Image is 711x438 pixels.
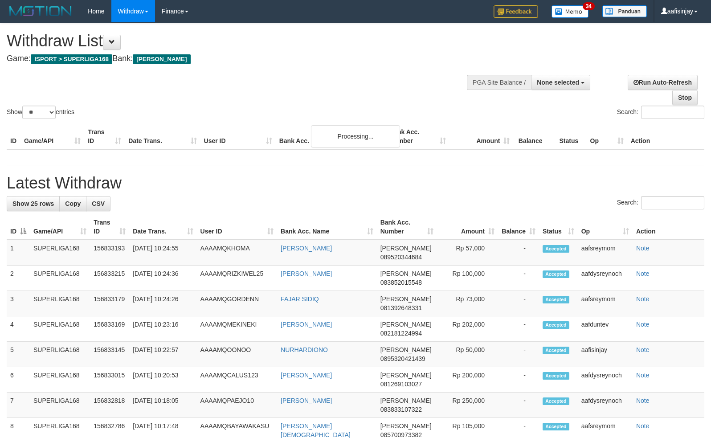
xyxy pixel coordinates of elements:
[197,342,278,367] td: AAAAMQOONOO
[583,2,595,10] span: 34
[386,124,449,149] th: Bank Acc. Number
[281,295,319,303] a: FAJAR SIDIQ
[90,291,129,316] td: 156833179
[543,423,569,430] span: Accepted
[498,291,539,316] td: -
[90,393,129,418] td: 156832818
[7,342,30,367] td: 5
[90,214,129,240] th: Trans ID: activate to sort column ascending
[543,270,569,278] span: Accepted
[498,266,539,291] td: -
[498,342,539,367] td: -
[133,54,190,64] span: [PERSON_NAME]
[20,124,84,149] th: Game/API
[129,367,196,393] td: [DATE] 10:20:53
[636,295,650,303] a: Note
[7,106,74,119] label: Show entries
[7,316,30,342] td: 4
[537,79,579,86] span: None selected
[65,200,81,207] span: Copy
[531,75,590,90] button: None selected
[498,214,539,240] th: Balance: activate to sort column ascending
[437,393,498,418] td: Rp 250,000
[197,214,278,240] th: User ID: activate to sort column ascending
[281,245,332,252] a: [PERSON_NAME]
[129,291,196,316] td: [DATE] 10:24:26
[543,296,569,303] span: Accepted
[197,393,278,418] td: AAAAMQPAEJO10
[543,372,569,380] span: Accepted
[543,397,569,405] span: Accepted
[380,422,432,430] span: [PERSON_NAME]
[281,372,332,379] a: [PERSON_NAME]
[498,240,539,266] td: -
[377,214,437,240] th: Bank Acc. Number: activate to sort column ascending
[7,214,30,240] th: ID: activate to sort column descending
[437,316,498,342] td: Rp 202,000
[281,321,332,328] a: [PERSON_NAME]
[129,342,196,367] td: [DATE] 10:22:57
[543,321,569,329] span: Accepted
[86,196,110,211] a: CSV
[437,367,498,393] td: Rp 200,000
[30,367,90,393] td: SUPERLIGA168
[437,266,498,291] td: Rp 100,000
[641,196,704,209] input: Search:
[380,406,422,413] span: Copy 083833107322 to clipboard
[30,316,90,342] td: SUPERLIGA168
[31,54,112,64] span: ISPORT > SUPERLIGA168
[129,393,196,418] td: [DATE] 10:18:05
[380,270,432,277] span: [PERSON_NAME]
[380,372,432,379] span: [PERSON_NAME]
[636,422,650,430] a: Note
[437,342,498,367] td: Rp 50,000
[7,174,704,192] h1: Latest Withdraw
[277,214,377,240] th: Bank Acc. Name: activate to sort column ascending
[30,214,90,240] th: Game/API: activate to sort column ascending
[125,124,200,149] th: Date Trans.
[672,90,698,105] a: Stop
[636,321,650,328] a: Note
[129,240,196,266] td: [DATE] 10:24:55
[7,32,465,50] h1: Withdraw List
[30,393,90,418] td: SUPERLIGA168
[380,279,422,286] span: Copy 083852015548 to clipboard
[498,393,539,418] td: -
[513,124,556,149] th: Balance
[636,346,650,353] a: Note
[380,397,432,404] span: [PERSON_NAME]
[30,240,90,266] td: SUPERLIGA168
[30,266,90,291] td: SUPERLIGA168
[129,214,196,240] th: Date Trans.: activate to sort column ascending
[578,316,633,342] td: aafduntev
[543,347,569,354] span: Accepted
[578,240,633,266] td: aafsreymom
[380,355,425,362] span: Copy 0895320421439 to clipboard
[437,214,498,240] th: Amount: activate to sort column ascending
[380,254,422,261] span: Copy 089520344684 to clipboard
[636,245,650,252] a: Note
[578,393,633,418] td: aafdysreynoch
[467,75,531,90] div: PGA Site Balance /
[628,75,698,90] a: Run Auto-Refresh
[7,367,30,393] td: 6
[276,124,386,149] th: Bank Acc. Name
[578,266,633,291] td: aafdysreynoch
[498,316,539,342] td: -
[197,316,278,342] td: AAAAMQMEKINEKI
[197,266,278,291] td: AAAAMQRIZKIWEL25
[12,200,54,207] span: Show 25 rows
[449,124,513,149] th: Amount
[556,124,586,149] th: Status
[92,200,105,207] span: CSV
[7,196,60,211] a: Show 25 rows
[602,5,647,17] img: panduan.png
[636,372,650,379] a: Note
[380,321,432,328] span: [PERSON_NAME]
[636,270,650,277] a: Note
[617,106,704,119] label: Search:
[7,291,30,316] td: 3
[437,240,498,266] td: Rp 57,000
[30,291,90,316] td: SUPERLIGA168
[281,270,332,277] a: [PERSON_NAME]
